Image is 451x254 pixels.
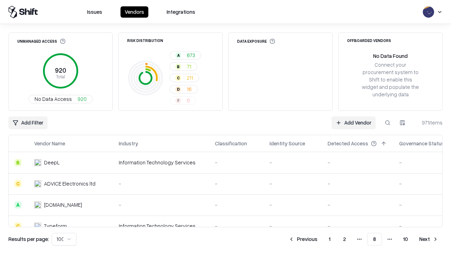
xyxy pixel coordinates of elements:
button: Add Filter [8,116,48,129]
div: DeepL [44,159,60,166]
div: - [215,180,258,187]
div: A [14,201,21,208]
button: 1 [323,233,336,246]
img: DeepL [34,159,41,166]
img: Typeform [34,223,41,230]
div: Information Technology Services [119,159,204,166]
button: D16 [169,85,198,93]
div: Connect your procurement system to Shift to enable this widget and populate the underlying data [361,61,420,98]
div: - [215,222,258,230]
img: ADVICE Electronics ltd [34,180,41,187]
nav: pagination [284,233,443,246]
div: Identity Source [270,140,305,147]
div: - [328,222,388,230]
div: Typeform [44,222,67,230]
div: - [270,159,316,166]
div: - [270,180,316,187]
button: 2 [338,233,352,246]
div: Governance Status [399,140,444,147]
button: 10 [397,233,414,246]
div: - [328,180,388,187]
div: Vendor Name [34,140,65,147]
div: - [119,180,204,187]
div: ADVICE Electronics ltd [44,180,95,187]
span: 211 [187,74,193,81]
tspan: 920 [55,66,66,74]
div: B [14,159,21,166]
span: 673 [187,52,195,59]
a: Add Vendor [332,116,376,129]
div: - [119,201,204,208]
div: Offboarded Vendors [347,38,391,42]
span: 16 [187,85,192,93]
div: - [215,159,258,166]
span: 71 [187,63,191,70]
div: Unmanaged Access [17,38,66,44]
div: - [328,201,388,208]
button: A673 [169,51,201,60]
div: - [270,222,316,230]
img: cybersafe.co.il [34,201,41,208]
p: Results per page: [8,235,49,243]
span: 920 [78,95,87,103]
tspan: Total [56,74,65,79]
button: Previous [284,233,322,246]
div: Industry [119,140,138,147]
div: - [215,201,258,208]
button: Integrations [162,6,199,18]
button: Next [415,233,443,246]
button: No Data Access920 [29,95,93,103]
div: Risk Distribution [127,38,163,42]
div: B [175,64,181,69]
button: 8 [367,233,382,246]
div: Detected Access [328,140,368,147]
button: Issues [83,6,106,18]
div: - [328,159,388,166]
div: D [175,86,181,92]
div: Data Exposure [237,38,275,44]
div: 971 items [414,119,443,126]
div: - [270,201,316,208]
div: Information Technology Services [119,222,204,230]
button: B71 [169,62,197,71]
button: Vendors [121,6,148,18]
div: C [14,223,21,230]
span: No Data Access [35,95,72,103]
button: C211 [169,74,199,82]
div: No Data Found [373,52,408,60]
div: [DOMAIN_NAME] [44,201,82,208]
div: Classification [215,140,247,147]
div: C [175,75,181,81]
div: A [175,53,181,58]
div: C [14,180,21,187]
